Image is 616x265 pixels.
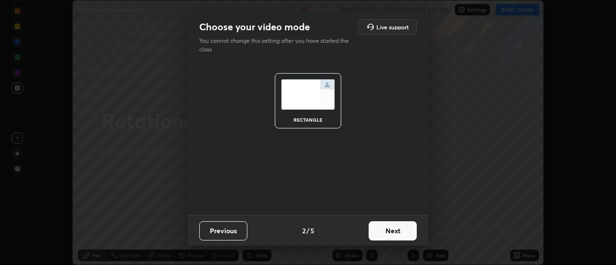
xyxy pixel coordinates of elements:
h4: / [307,226,309,236]
img: normalScreenIcon.ae25ed63.svg [281,79,335,110]
div: rectangle [289,117,327,122]
button: Next [369,221,417,240]
p: You cannot change this setting after you have started the class [199,37,355,54]
h4: 5 [310,226,314,236]
h4: 2 [302,226,306,236]
button: Previous [199,221,247,240]
h2: Choose your video mode [199,21,310,33]
h5: Live support [376,24,409,30]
